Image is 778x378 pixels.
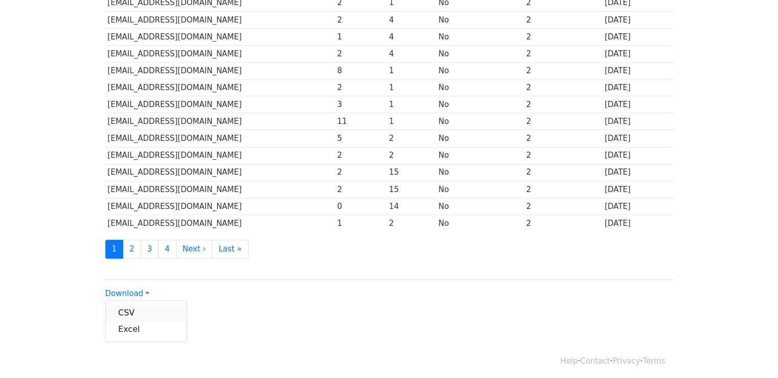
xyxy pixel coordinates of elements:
td: 2 [524,62,602,79]
a: Excel [106,321,187,338]
td: [EMAIL_ADDRESS][DOMAIN_NAME] [105,130,335,147]
td: 4 [387,45,436,62]
td: 2 [335,147,386,164]
td: No [436,130,523,147]
td: No [436,11,523,28]
a: Last » [212,240,248,259]
td: 1 [387,62,436,79]
td: 2 [335,79,386,96]
td: 4 [387,28,436,45]
td: 2 [524,11,602,28]
td: [EMAIL_ADDRESS][DOMAIN_NAME] [105,215,335,232]
td: 2 [524,28,602,45]
td: 1 [335,28,386,45]
td: No [436,164,523,181]
td: 5 [335,130,386,147]
td: 2 [335,164,386,181]
td: [DATE] [602,28,673,45]
td: [EMAIL_ADDRESS][DOMAIN_NAME] [105,28,335,45]
td: 14 [387,198,436,215]
td: [DATE] [602,198,673,215]
td: 15 [387,181,436,198]
td: 2 [524,181,602,198]
a: 2 [123,240,141,259]
td: [DATE] [602,164,673,181]
td: 2 [335,181,386,198]
td: No [436,113,523,130]
td: 2 [524,164,602,181]
td: [DATE] [602,181,673,198]
td: [DATE] [602,215,673,232]
td: [EMAIL_ADDRESS][DOMAIN_NAME] [105,96,335,113]
td: No [436,62,523,79]
a: Download [105,289,149,298]
td: [DATE] [602,11,673,28]
td: [DATE] [602,113,673,130]
td: 8 [335,62,386,79]
td: 4 [387,11,436,28]
td: 1 [387,113,436,130]
td: No [436,45,523,62]
td: 2 [387,147,436,164]
td: 2 [524,198,602,215]
td: 2 [524,79,602,96]
td: 2 [524,45,602,62]
td: 2 [387,130,436,147]
td: [DATE] [602,147,673,164]
td: 2 [524,130,602,147]
td: No [436,215,523,232]
a: Terms [642,356,665,366]
td: [EMAIL_ADDRESS][DOMAIN_NAME] [105,147,335,164]
a: CSV [106,305,187,321]
td: [DATE] [602,79,673,96]
a: Next › [176,240,213,259]
td: 1 [335,215,386,232]
td: [EMAIL_ADDRESS][DOMAIN_NAME] [105,62,335,79]
td: [EMAIL_ADDRESS][DOMAIN_NAME] [105,11,335,28]
td: [EMAIL_ADDRESS][DOMAIN_NAME] [105,45,335,62]
td: 11 [335,113,386,130]
td: No [436,147,523,164]
td: No [436,79,523,96]
td: [DATE] [602,62,673,79]
td: 2 [387,215,436,232]
td: [DATE] [602,45,673,62]
td: 0 [335,198,386,215]
td: No [436,198,523,215]
a: Privacy [612,356,640,366]
a: 1 [105,240,124,259]
a: 3 [141,240,159,259]
td: No [436,28,523,45]
td: No [436,181,523,198]
td: 1 [387,79,436,96]
td: 2 [524,215,602,232]
td: 2 [524,96,602,113]
td: 15 [387,164,436,181]
td: [EMAIL_ADDRESS][DOMAIN_NAME] [105,79,335,96]
iframe: Chat Widget [727,329,778,378]
td: 2 [335,45,386,62]
a: 4 [158,240,176,259]
td: [EMAIL_ADDRESS][DOMAIN_NAME] [105,198,335,215]
td: 2 [335,11,386,28]
a: Help [560,356,577,366]
td: 2 [524,147,602,164]
td: 2 [524,113,602,130]
td: [DATE] [602,130,673,147]
td: [DATE] [602,96,673,113]
td: No [436,96,523,113]
td: [EMAIL_ADDRESS][DOMAIN_NAME] [105,113,335,130]
td: 1 [387,96,436,113]
td: 3 [335,96,386,113]
a: Contact [580,356,610,366]
td: [EMAIL_ADDRESS][DOMAIN_NAME] [105,181,335,198]
td: [EMAIL_ADDRESS][DOMAIN_NAME] [105,164,335,181]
